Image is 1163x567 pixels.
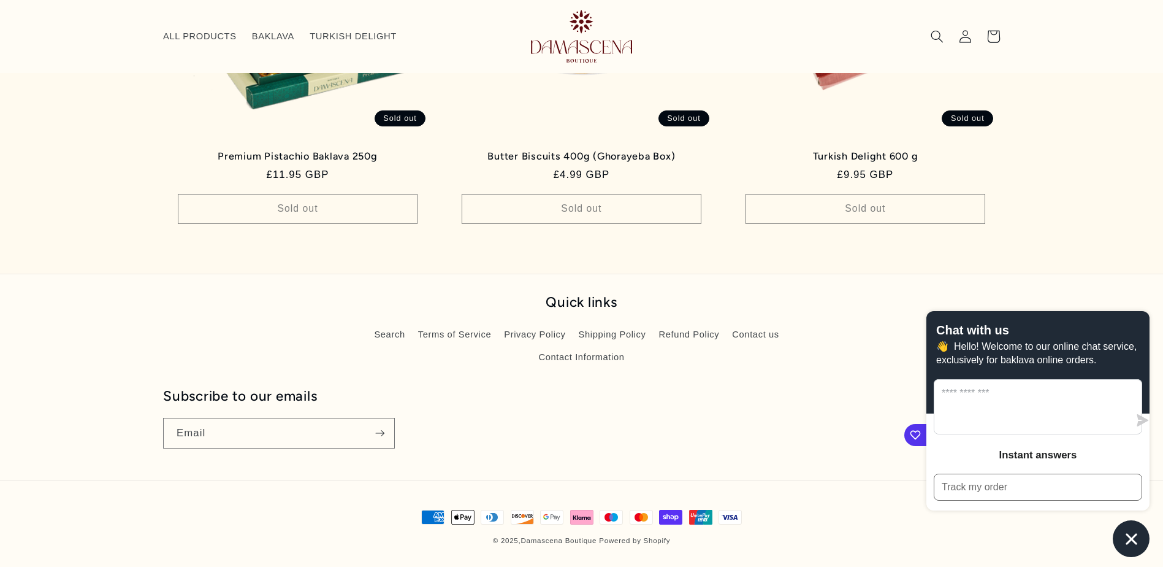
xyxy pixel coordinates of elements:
[599,537,670,544] a: Powered by Shopify
[745,194,985,224] button: Sold out
[658,324,719,346] a: Refund Policy
[732,324,779,346] a: Contact us
[374,327,405,346] a: Search
[252,31,294,42] span: BAKLAVA
[155,23,244,50] a: ALL PRODUCTS
[744,150,987,163] a: Turkish Delight 600 g
[923,22,951,50] summary: Search
[923,311,1153,557] inbox-online-store-chat: Shopify online store chat
[178,194,418,224] button: Sold out
[302,23,405,50] a: TURKISH DELIGHT
[310,31,397,42] span: TURKISH DELIGHT
[163,31,237,42] span: ALL PRODUCTS
[418,324,491,346] a: Terms of Service
[244,23,302,50] a: BAKLAVA
[460,150,703,163] a: Butter Biscuits 400g (Ghorayeba Box)
[579,324,646,346] a: Shipping Policy
[531,10,632,63] img: Damascena Boutique
[462,194,701,224] button: Sold out
[337,294,826,311] h2: Quick links
[176,150,419,163] a: Premium Pistachio Baklava 250g
[493,537,597,544] small: © 2025,
[520,537,597,544] a: Damascena Boutique
[366,418,394,448] button: Subscribe
[509,5,654,67] a: Damascena Boutique
[504,324,565,346] a: Privacy Policy
[538,346,624,368] a: Contact Information
[163,388,898,405] h2: Subscribe to our emails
